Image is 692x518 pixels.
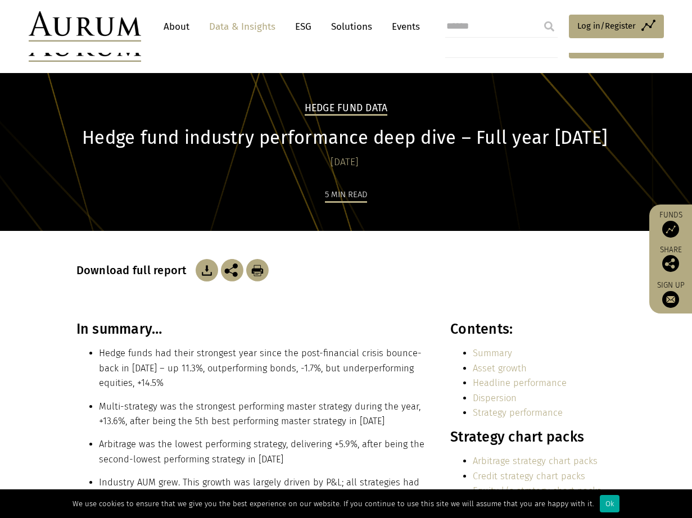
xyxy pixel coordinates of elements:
a: Strategy performance [473,407,563,418]
a: Arbitrage strategy chart packs [473,456,598,466]
h3: Contents: [450,321,613,338]
img: Download Article [246,259,269,281]
img: Access Funds [662,221,679,238]
a: Headline performance [473,378,567,388]
a: Data & Insights [203,16,281,37]
img: Sign up to our newsletter [662,291,679,308]
div: 5 min read [325,188,367,203]
input: Submit [538,15,560,38]
h3: In summary… [76,321,426,338]
div: Ok [600,495,619,512]
a: Credit strategy chart packs [473,471,585,481]
a: Sign up [655,280,686,308]
a: Events [386,16,420,37]
div: Share [655,246,686,272]
a: About [158,16,195,37]
h3: Download full report [76,263,193,277]
a: Log in/Register [569,15,664,38]
h3: Strategy chart packs [450,429,613,446]
li: Industry AUM grew. This growth was largely driven by P&L; all strategies had negative net flows e... [99,475,426,505]
li: Hedge funds had their strongest year since the post-financial crisis bounce-back in [DATE] – up 1... [99,346,426,390]
a: Solutions [325,16,378,37]
a: Equity l/s strategy chart packs [473,485,601,496]
li: Multi-strategy was the strongest performing master strategy during the year, +13.6%, after being ... [99,399,426,429]
a: Summary [473,348,512,358]
img: Download Article [196,259,218,281]
h1: Hedge fund industry performance deep dive – Full year [DATE] [76,127,613,149]
a: ESG [290,16,317,37]
h2: Hedge Fund Data [305,102,388,116]
a: Dispersion [473,393,517,403]
span: Log in/Register [577,19,636,33]
img: Share this post [221,259,243,281]
li: Arbitrage was the lowest performing strategy, delivering +5.9%, after being the second-lowest per... [99,437,426,467]
img: Aurum [29,11,141,42]
div: [DATE] [76,155,613,170]
a: Asset growth [473,363,527,374]
img: Share this post [662,255,679,272]
a: Funds [655,210,686,238]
